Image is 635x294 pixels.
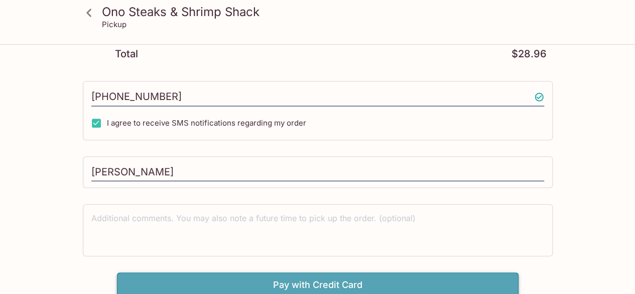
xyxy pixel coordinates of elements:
span: I agree to receive SMS notifications regarding my order [107,118,306,128]
h3: Ono Steaks & Shrimp Shack [102,4,551,20]
p: Total [115,49,138,59]
input: Enter first and last name [91,163,544,182]
p: $28.96 [512,49,547,59]
p: Pickup [102,20,126,29]
input: Enter phone number [91,87,544,107]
